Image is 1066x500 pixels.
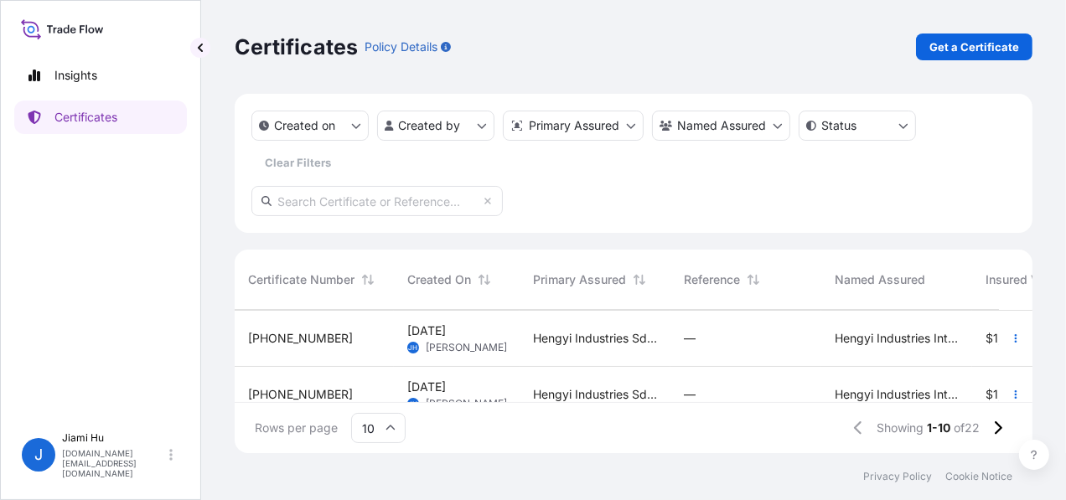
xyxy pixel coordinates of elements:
button: Sort [629,270,649,290]
span: [DATE] [407,322,446,339]
span: [DATE] [407,379,446,395]
span: [PHONE_NUMBER] [248,330,353,347]
span: — [684,330,696,347]
p: Named Assured [677,117,766,134]
span: Showing [877,420,924,436]
a: Certificates [14,101,187,134]
p: Certificates [235,34,358,60]
span: of 22 [954,420,980,436]
span: JH [409,339,418,356]
span: Hengyi Industries International Pte. Ltd. [835,330,959,347]
span: Insured Value [986,271,1062,288]
span: — [684,386,696,403]
p: Certificates [54,109,117,126]
a: Cookie Notice [945,470,1012,483]
span: 1 [993,389,998,400]
input: Search Certificate or Reference... [251,186,503,216]
span: Primary Assured [533,271,626,288]
button: cargoOwner Filter options [652,111,790,141]
span: Created On [407,271,471,288]
p: Created on [274,117,335,134]
p: Policy Details [365,39,437,55]
span: 1-10 [927,420,950,436]
p: Primary Assured [529,117,619,134]
span: , [998,389,1001,400]
button: createdBy Filter options [377,111,494,141]
button: createdOn Filter options [251,111,369,141]
p: Status [821,117,856,134]
span: Named Assured [835,271,925,288]
button: Sort [474,270,494,290]
button: distributor Filter options [503,111,644,141]
a: Insights [14,59,187,92]
span: Hengyi Industries Sdn Bhd, Hengyi Industries International Pte. Ltd. [533,330,657,347]
span: 1 [993,332,998,344]
span: Rows per page [255,420,338,436]
p: Insights [54,67,97,84]
button: certificateStatus Filter options [799,111,916,141]
span: $ [986,389,993,400]
span: , [998,332,1001,344]
a: Get a Certificate [916,34,1032,60]
button: Sort [743,270,763,290]
span: Reference [684,271,740,288]
span: [PERSON_NAME] [426,397,507,410]
span: $ [986,332,993,344]
button: Clear Filters [251,149,345,176]
p: Clear Filters [266,154,332,171]
span: Certificate Number [248,271,354,288]
span: Hengyi Industries Sdn Bhd, Hengyi Industries International Pte. Ltd. [533,386,657,403]
p: Jiami Hu [62,431,166,445]
span: Hengyi Industries International Pte. Ltd. [835,386,959,403]
span: J [34,446,43,463]
p: Get a Certificate [929,39,1019,55]
span: [PERSON_NAME] [426,341,507,354]
span: [PHONE_NUMBER] [248,386,353,403]
a: Privacy Policy [863,470,932,483]
p: Created by [399,117,461,134]
button: Sort [358,270,378,290]
p: [DOMAIN_NAME][EMAIL_ADDRESS][DOMAIN_NAME] [62,448,166,478]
